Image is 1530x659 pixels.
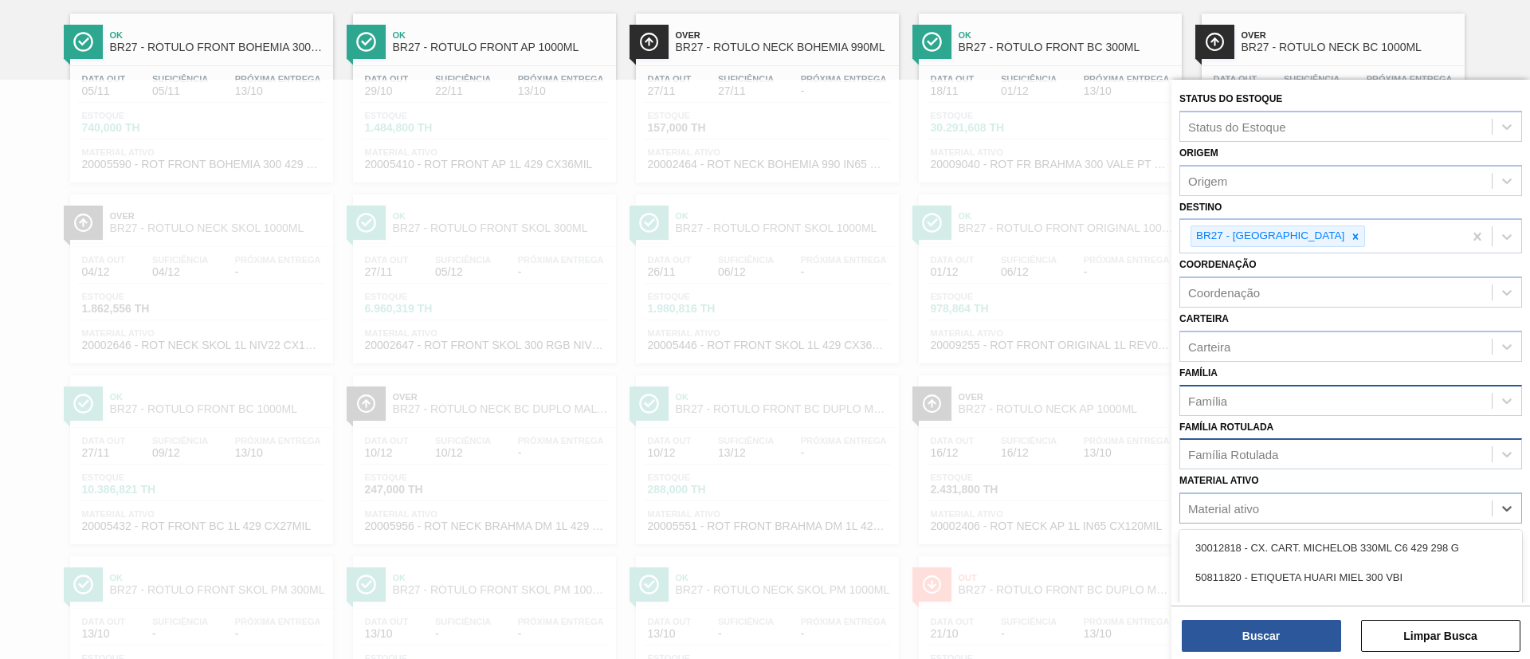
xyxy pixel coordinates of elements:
[1179,422,1273,433] label: Família Rotulada
[152,74,208,84] span: Suficiência
[718,74,774,84] span: Suficiência
[959,41,1174,53] span: BR27 - RÓTULO FRONT BC 300ML
[1001,74,1057,84] span: Suficiência
[73,32,93,52] img: Ícone
[959,30,1174,40] span: Ok
[58,2,341,182] a: ÍconeOkBR27 - RÓTULO FRONT BOHEMIA 300MLData out05/11Suficiência05/11Próxima Entrega13/10Estoque7...
[922,32,942,52] img: Ícone
[1242,41,1457,53] span: BR27 - RÓTULO NECK BC 1000ML
[1179,563,1522,592] div: 50811820 - ETIQUETA HUARI MIEL 300 VBI
[1191,226,1347,246] div: BR27 - [GEOGRAPHIC_DATA]
[648,74,692,84] span: Data out
[110,41,325,53] span: BR27 - RÓTULO FRONT BOHEMIA 300ML
[907,2,1190,182] a: ÍconeOkBR27 - RÓTULO FRONT BC 300MLData out18/11Suficiência01/12Próxima Entrega13/10Estoque30.291...
[1188,174,1227,187] div: Origem
[1284,74,1340,84] span: Suficiência
[1214,74,1257,84] span: Data out
[1179,313,1229,324] label: Carteira
[931,74,975,84] span: Data out
[1179,475,1259,486] label: Material ativo
[518,74,604,84] span: Próxima Entrega
[1188,394,1227,407] div: Família
[1190,2,1473,182] a: ÍconeOverBR27 - RÓTULO NECK BC 1000MLData out04/12Suficiência04/12Próxima Entrega-Estoque10.634,3...
[1179,533,1522,563] div: 30012818 - CX. CART. MICHELOB 330ML C6 429 298 G
[1179,147,1218,159] label: Origem
[393,30,608,40] span: Ok
[1188,448,1278,461] div: Família Rotulada
[235,74,321,84] span: Próxima Entrega
[341,2,624,182] a: ÍconeOkBR27 - RÓTULO FRONT AP 1000MLData out29/10Suficiência22/11Próxima Entrega13/10Estoque1.484...
[1179,202,1222,213] label: Destino
[1179,259,1257,270] label: Coordenação
[1179,367,1218,379] label: Família
[801,74,887,84] span: Próxima Entrega
[393,41,608,53] span: BR27 - RÓTULO FRONT AP 1000ML
[1188,502,1259,516] div: Material ativo
[1205,32,1225,52] img: Ícone
[1084,74,1170,84] span: Próxima Entrega
[1367,74,1453,84] span: Próxima Entrega
[1188,339,1230,353] div: Carteira
[365,74,409,84] span: Data out
[624,2,907,182] a: ÍconeOverBR27 - RÓTULO NECK BOHEMIA 990MLData out27/11Suficiência27/11Próxima Entrega-Estoque157,...
[356,32,376,52] img: Ícone
[1242,30,1457,40] span: Over
[639,32,659,52] img: Ícone
[82,74,126,84] span: Data out
[676,41,891,53] span: BR27 - RÓTULO NECK BOHEMIA 990ML
[1179,93,1282,104] label: Status do Estoque
[676,30,891,40] span: Over
[1188,120,1286,133] div: Status do Estoque
[1179,592,1522,622] div: 30004352 - ETIQUETA ROXO 2593C MEIO CORTE LINER
[1188,286,1260,300] div: Coordenação
[435,74,491,84] span: Suficiência
[110,30,325,40] span: Ok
